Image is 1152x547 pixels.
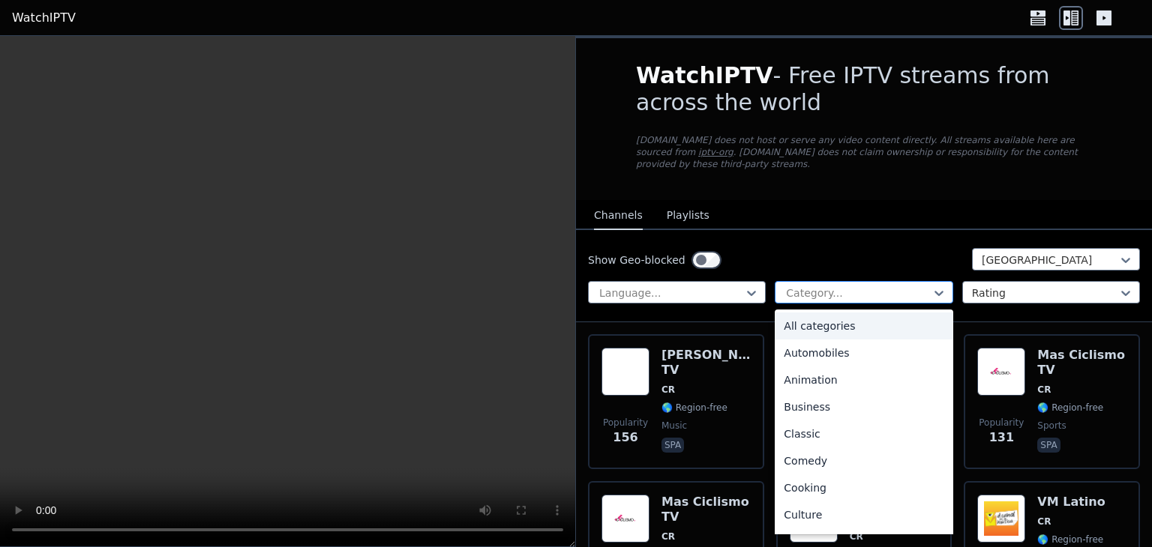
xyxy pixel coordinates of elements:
[775,474,952,501] div: Cooking
[661,402,727,414] span: 🌎 Region-free
[661,348,751,378] h6: [PERSON_NAME] TV
[613,429,637,447] span: 156
[661,531,675,543] span: CR
[698,147,733,157] a: iptv-org
[775,393,952,420] div: Business
[1037,402,1103,414] span: 🌎 Region-free
[1037,420,1066,432] span: sports
[12,9,76,27] a: WatchIPTV
[775,447,952,474] div: Comedy
[989,429,1014,447] span: 131
[594,202,643,230] button: Channels
[661,420,687,432] span: music
[1037,384,1051,396] span: CR
[661,438,684,453] p: spa
[1037,516,1051,528] span: CR
[603,417,648,429] span: Popularity
[979,417,1024,429] span: Popularity
[775,420,952,447] div: Classic
[775,339,952,366] div: Automobiles
[588,253,685,268] label: Show Geo-blocked
[661,384,675,396] span: CR
[1037,348,1126,378] h6: Mas Ciclismo TV
[1037,534,1103,546] span: 🌎 Region-free
[850,531,863,543] span: CR
[667,202,709,230] button: Playlists
[636,62,1092,116] h1: - Free IPTV streams from across the world
[1037,495,1105,510] h6: VM Latino
[1037,438,1060,453] p: spa
[775,366,952,393] div: Animation
[601,495,649,543] img: Mas Ciclismo TV
[977,348,1025,396] img: Mas Ciclismo TV
[775,312,952,339] div: All categories
[636,62,773,88] span: WatchIPTV
[775,501,952,528] div: Culture
[601,348,649,396] img: Urbano TV
[636,134,1092,170] p: [DOMAIN_NAME] does not host or serve any video content directly. All streams available here are s...
[661,495,751,525] h6: Mas Ciclismo TV
[977,495,1025,543] img: VM Latino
